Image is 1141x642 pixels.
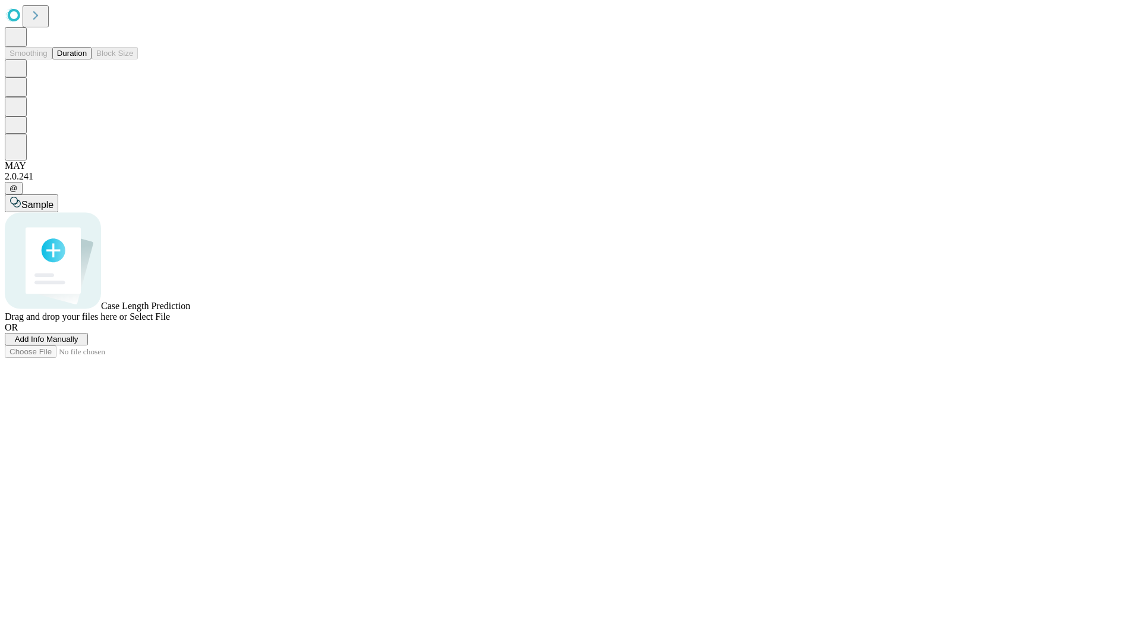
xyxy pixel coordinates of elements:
[92,47,138,59] button: Block Size
[101,301,190,311] span: Case Length Prediction
[10,184,18,193] span: @
[5,194,58,212] button: Sample
[5,182,23,194] button: @
[5,333,88,345] button: Add Info Manually
[5,322,18,332] span: OR
[52,47,92,59] button: Duration
[15,335,78,344] span: Add Info Manually
[5,160,1136,171] div: MAY
[5,171,1136,182] div: 2.0.241
[130,311,170,322] span: Select File
[5,47,52,59] button: Smoothing
[5,311,127,322] span: Drag and drop your files here or
[21,200,53,210] span: Sample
